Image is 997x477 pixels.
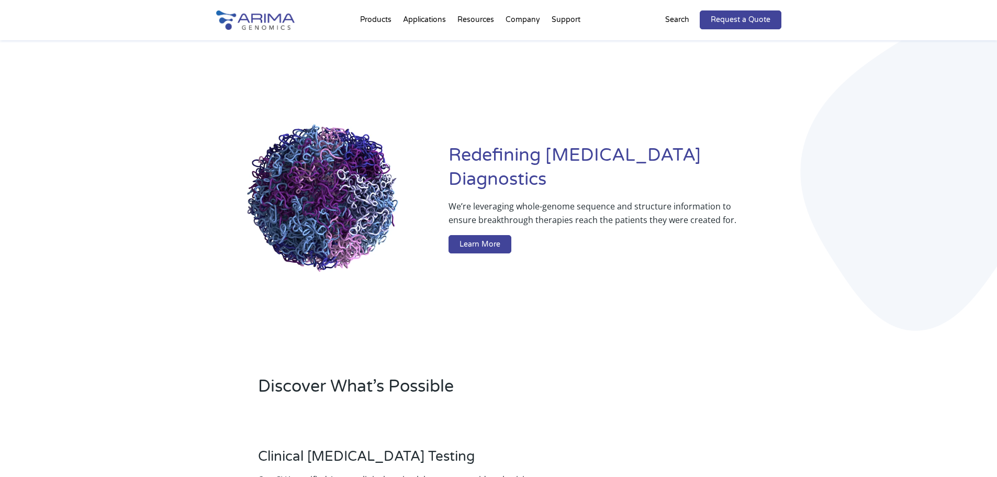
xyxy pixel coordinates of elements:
[449,199,739,235] p: We’re leveraging whole-genome sequence and structure information to ensure breakthrough therapies...
[258,375,632,406] h2: Discover What’s Possible
[449,143,781,199] h1: Redefining [MEDICAL_DATA] Diagnostics
[665,13,689,27] p: Search
[258,448,543,473] h3: Clinical [MEDICAL_DATA] Testing
[216,10,295,30] img: Arima-Genomics-logo
[449,235,511,254] a: Learn More
[700,10,781,29] a: Request a Quote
